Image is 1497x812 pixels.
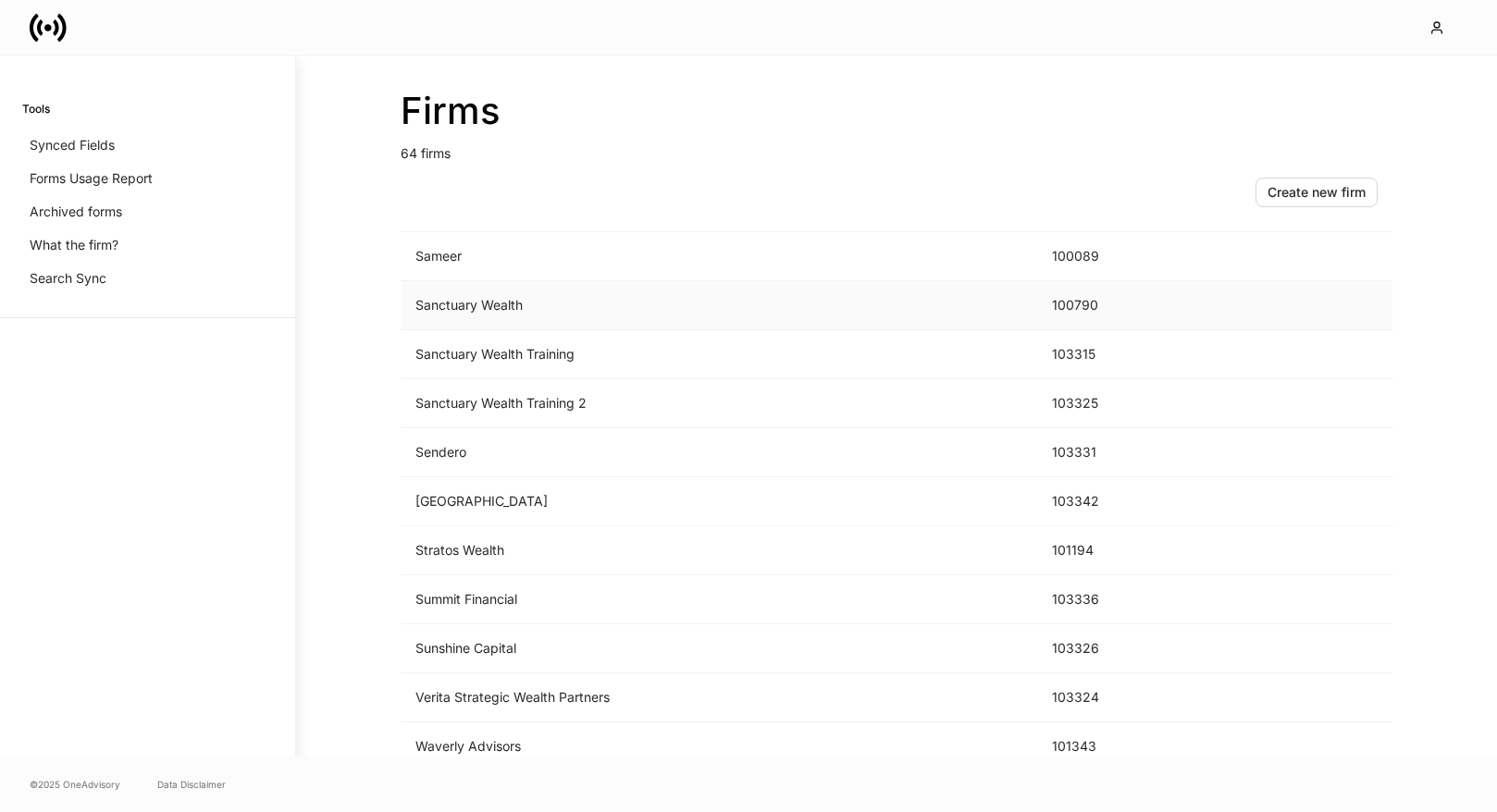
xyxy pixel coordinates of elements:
[1037,428,1178,477] td: 103331
[401,89,1392,133] h2: Firms
[1037,673,1178,722] td: 103324
[22,195,273,228] a: Archived forms
[1037,477,1178,526] td: 103342
[401,477,1037,526] td: [GEOGRAPHIC_DATA]
[22,100,50,117] h6: Tools
[401,673,1037,722] td: Verita Strategic Wealth Partners
[401,428,1037,477] td: Sendero
[30,269,106,288] p: Search Sync
[1037,330,1178,379] td: 103315
[1037,624,1178,673] td: 103326
[30,136,115,154] p: Synced Fields
[1256,178,1378,207] button: Create new firm
[401,379,1037,428] td: Sanctuary Wealth Training 2
[401,281,1037,330] td: Sanctuary Wealth
[1037,722,1178,771] td: 101343
[401,330,1037,379] td: Sanctuary Wealth Training
[1037,281,1178,330] td: 100790
[30,169,153,188] p: Forms Usage Report
[22,228,273,262] a: What the firm?
[401,624,1037,673] td: Sunshine Capital
[22,262,273,295] a: Search Sync
[401,232,1037,281] td: Sameer
[30,777,120,792] span: © 2025 OneAdvisory
[22,162,273,195] a: Forms Usage Report
[401,526,1037,575] td: Stratos Wealth
[1268,183,1366,202] div: Create new firm
[401,575,1037,624] td: Summit Financial
[401,133,1392,163] p: 64 firms
[30,236,118,254] p: What the firm?
[401,722,1037,771] td: Waverly Advisors
[1037,575,1178,624] td: 103336
[30,203,122,221] p: Archived forms
[157,777,226,792] a: Data Disclaimer
[1037,379,1178,428] td: 103325
[1037,232,1178,281] td: 100089
[1037,526,1178,575] td: 101194
[22,129,273,162] a: Synced Fields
